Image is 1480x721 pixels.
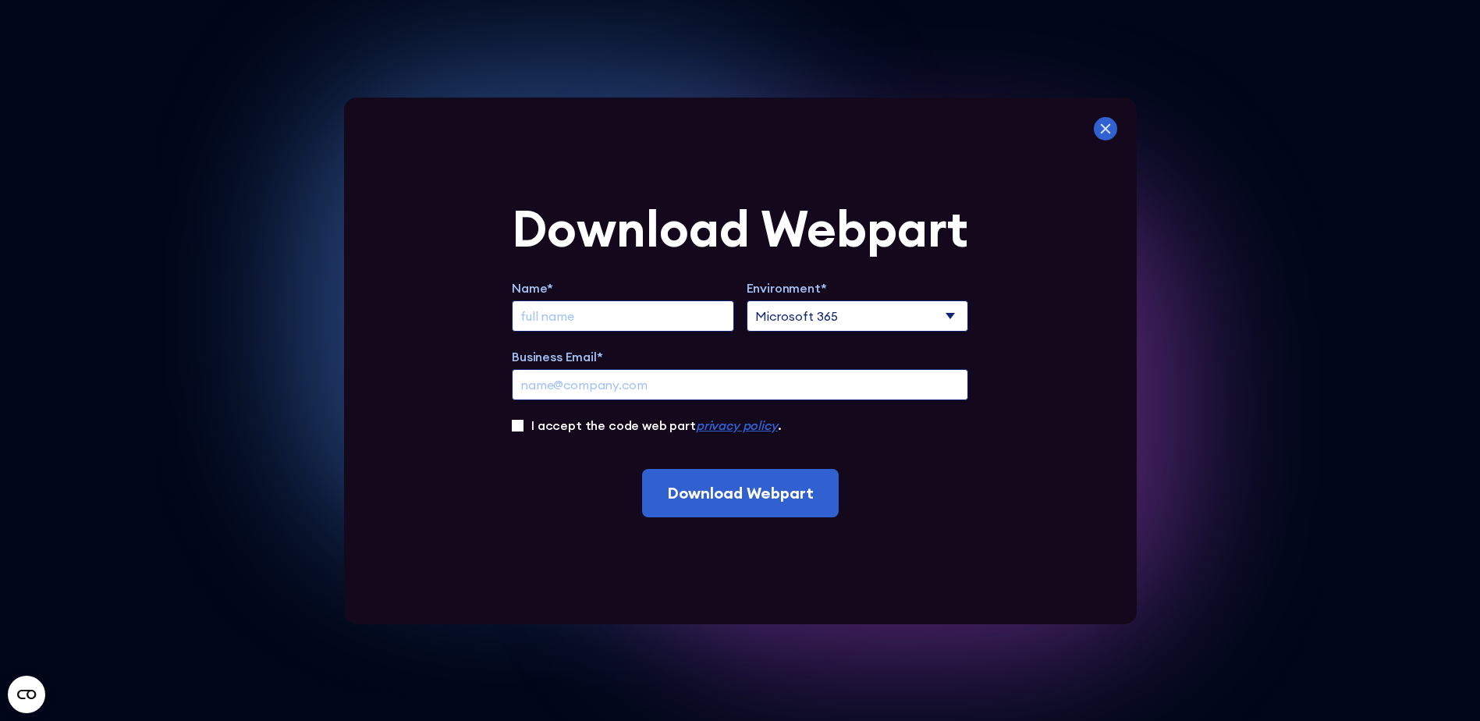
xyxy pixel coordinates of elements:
[512,204,968,517] form: Extend Trial
[747,279,969,297] label: Environment*
[8,676,45,713] button: Open CMP widget
[512,204,968,254] div: Download Webpart
[1199,540,1480,721] iframe: Chat Widget
[512,279,734,297] label: Name*
[512,347,968,366] label: Business Email*
[512,369,968,400] input: name@company.com
[531,416,781,435] label: I accept the code web part .
[642,469,839,517] input: Download Webpart
[512,300,734,332] input: full name
[696,417,778,433] a: privacy policy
